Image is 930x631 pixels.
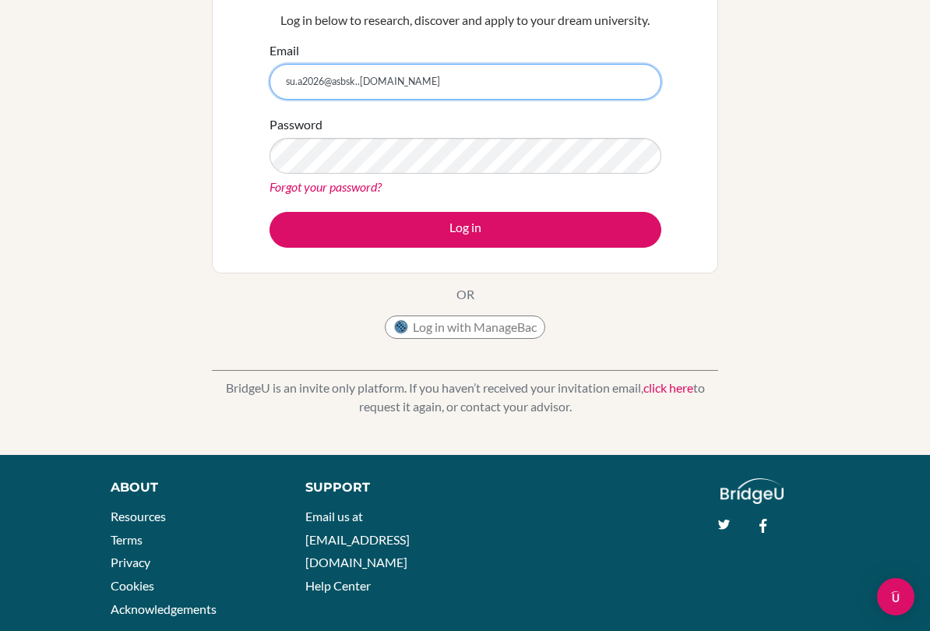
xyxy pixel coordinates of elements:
a: Terms [111,532,143,547]
p: BridgeU is an invite only platform. If you haven’t received your invitation email, to request it ... [212,379,718,416]
div: Support [305,478,450,497]
label: Email [269,41,299,60]
label: Password [269,115,322,134]
a: Acknowledgements [111,601,217,616]
a: click here [643,380,693,395]
p: OR [456,285,474,304]
a: Forgot your password? [269,179,382,194]
a: Email us at [EMAIL_ADDRESS][DOMAIN_NAME] [305,509,410,569]
a: Help Center [305,578,371,593]
div: Open Intercom Messenger [877,578,914,615]
a: Cookies [111,578,154,593]
p: Log in below to research, discover and apply to your dream university. [269,11,661,30]
button: Log in with ManageBac [385,315,545,339]
button: Log in [269,212,661,248]
a: Resources [111,509,166,523]
img: logo_white@2x-f4f0deed5e89b7ecb1c2cc34c3e3d731f90f0f143d5ea2071677605dd97b5244.png [720,478,784,504]
a: Privacy [111,555,150,569]
div: About [111,478,270,497]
